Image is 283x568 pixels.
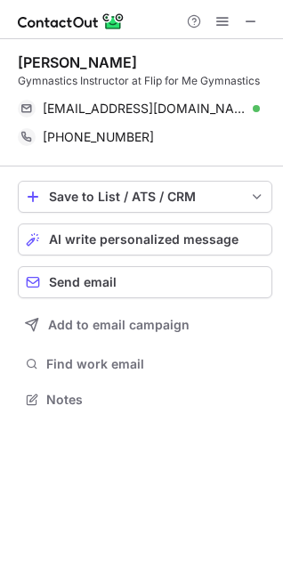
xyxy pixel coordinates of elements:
[43,129,154,145] span: [PHONE_NUMBER]
[49,190,241,204] div: Save to List / ATS / CRM
[46,356,265,372] span: Find work email
[43,101,247,117] span: [EMAIL_ADDRESS][DOMAIN_NAME]
[49,232,239,247] span: AI write personalized message
[18,223,272,256] button: AI write personalized message
[18,53,137,71] div: [PERSON_NAME]
[18,11,125,32] img: ContactOut v5.3.10
[18,266,272,298] button: Send email
[46,392,265,408] span: Notes
[49,275,117,289] span: Send email
[48,318,190,332] span: Add to email campaign
[18,352,272,377] button: Find work email
[18,387,272,412] button: Notes
[18,309,272,341] button: Add to email campaign
[18,181,272,213] button: save-profile-one-click
[18,73,272,89] div: Gymnastics Instructor at Flip for Me Gymnastics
